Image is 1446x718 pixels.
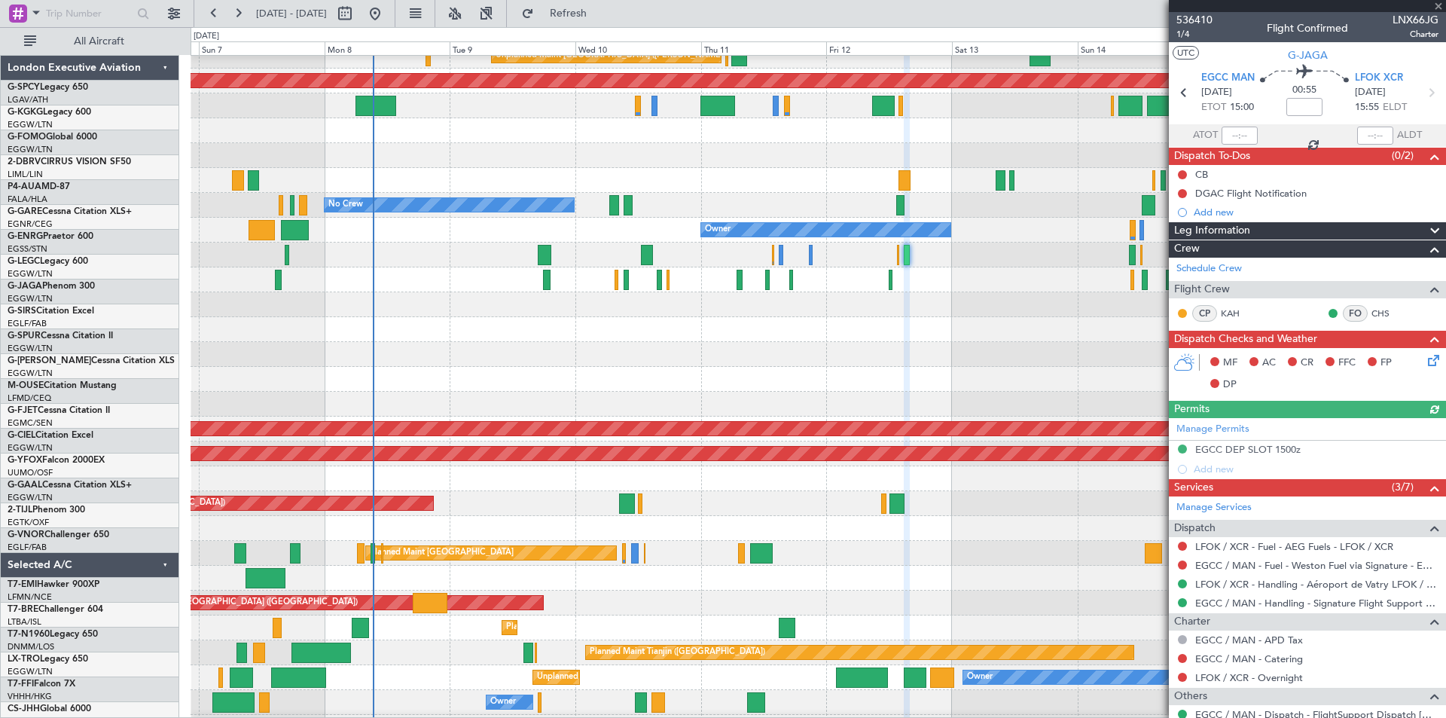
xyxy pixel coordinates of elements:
a: T7-EMIHawker 900XP [8,580,99,589]
span: (0/2) [1392,148,1414,163]
a: CS-JHHGlobal 6000 [8,704,91,713]
a: M-OUSECitation Mustang [8,381,117,390]
a: G-LEGCLegacy 600 [8,257,88,266]
span: M-OUSE [8,381,44,390]
a: EGTK/OXF [8,517,49,528]
a: EGGW/LTN [8,343,53,354]
a: EGCC / MAN - APD Tax [1195,634,1303,646]
span: ALDT [1397,128,1422,143]
a: LGAV/ATH [8,94,48,105]
a: G-ENRGPraetor 600 [8,232,93,241]
div: CP [1192,305,1217,322]
input: Trip Number [46,2,133,25]
span: ATOT [1193,128,1218,143]
div: No Crew [328,194,363,216]
a: VHHH/HKG [8,691,52,702]
div: DGAC Flight Notification [1195,187,1307,200]
a: EGGW/LTN [8,119,53,130]
div: Sat 13 [952,41,1078,55]
span: T7-FFI [8,680,34,689]
span: G-GAAL [8,481,42,490]
span: Others [1174,688,1207,705]
span: 2-TIJL [8,506,32,515]
span: G-KGKG [8,108,43,117]
button: Refresh [514,2,605,26]
div: Unplanned Maint [GEOGRAPHIC_DATA] ([GEOGRAPHIC_DATA] Intl) [537,666,799,689]
span: G-[PERSON_NAME] [8,356,91,365]
span: LFOK XCR [1355,71,1403,86]
a: T7-FFIFalcon 7X [8,680,75,689]
a: LFOK / XCR - Overnight [1195,671,1303,684]
span: G-VNOR [8,530,44,539]
span: G-CIEL [8,431,35,440]
a: P4-AUAMD-87 [8,182,70,191]
span: G-LEGC [8,257,40,266]
a: EGNR/CEG [8,218,53,230]
span: 15:00 [1230,100,1254,115]
div: Owner [705,218,731,241]
a: EGMC/SEN [8,417,53,429]
div: Wed 10 [575,41,701,55]
a: Schedule Crew [1176,261,1242,277]
div: Owner [490,691,516,713]
span: G-YFOX [8,456,42,465]
span: AC [1262,356,1276,371]
a: EGGW/LTN [8,144,53,155]
a: FALA/HLA [8,194,47,205]
a: G-FOMOGlobal 6000 [8,133,97,142]
div: Planned Maint [GEOGRAPHIC_DATA] [370,542,514,564]
a: T7-BREChallenger 604 [8,605,103,614]
a: G-YFOXFalcon 2000EX [8,456,105,465]
a: EGGW/LTN [8,492,53,503]
span: Crew [1174,240,1200,258]
div: Flight Confirmed [1267,20,1348,36]
a: UUMO/OSF [8,467,53,478]
a: EGSS/STN [8,243,47,255]
a: G-[PERSON_NAME]Cessna Citation XLS [8,356,175,365]
div: CB [1195,168,1208,181]
a: G-CIELCitation Excel [8,431,93,440]
a: G-SIRSCitation Excel [8,307,94,316]
div: Add new [1194,206,1438,218]
span: G-FOMO [8,133,46,142]
a: EGLF/FAB [8,542,47,553]
span: FFC [1338,356,1356,371]
a: T7-N1960Legacy 650 [8,630,98,639]
span: DP [1223,377,1237,393]
a: LFMN/NCE [8,591,52,603]
div: Planned Maint Tianjin ([GEOGRAPHIC_DATA]) [590,641,765,664]
span: G-GARE [8,207,42,216]
span: 2-DBRV [8,157,41,167]
span: G-FJET [8,406,38,415]
span: CR [1301,356,1313,371]
div: Unplanned Maint [GEOGRAPHIC_DATA] ([GEOGRAPHIC_DATA]) [110,591,358,614]
span: Dispatch Checks and Weather [1174,331,1317,348]
span: [DATE] [1201,85,1232,100]
span: LX-TRO [8,655,40,664]
a: LTBA/ISL [8,616,41,628]
span: P4-AUA [8,182,41,191]
a: G-SPURCessna Citation II [8,332,113,341]
div: Sun 7 [199,41,325,55]
span: G-SPCY [8,83,40,92]
a: LFOK / XCR - Handling - Aéroport de Vatry LFOK / XCR [1195,578,1438,591]
span: 00:55 [1292,83,1316,98]
a: LFOK / XCR - Fuel - AEG Fuels - LFOK / XCR [1195,540,1393,553]
span: ELDT [1383,100,1407,115]
span: G-JAGA [8,282,42,291]
span: G-SPUR [8,332,41,341]
a: G-VNORChallenger 650 [8,530,109,539]
a: EGCC / MAN - Fuel - Weston Fuel via Signature - EGCC / MAN [1195,559,1438,572]
div: Owner [967,666,993,689]
a: EGGW/LTN [8,268,53,280]
span: Services [1174,479,1213,496]
span: 15:55 [1355,100,1379,115]
button: UTC [1173,46,1199,60]
a: G-GARECessna Citation XLS+ [8,207,132,216]
a: G-GAALCessna Citation XLS+ [8,481,132,490]
span: CS-JHH [8,704,40,713]
a: EGLF/FAB [8,318,47,329]
span: G-SIRS [8,307,36,316]
div: Mon 8 [325,41,450,55]
span: Refresh [537,8,600,19]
